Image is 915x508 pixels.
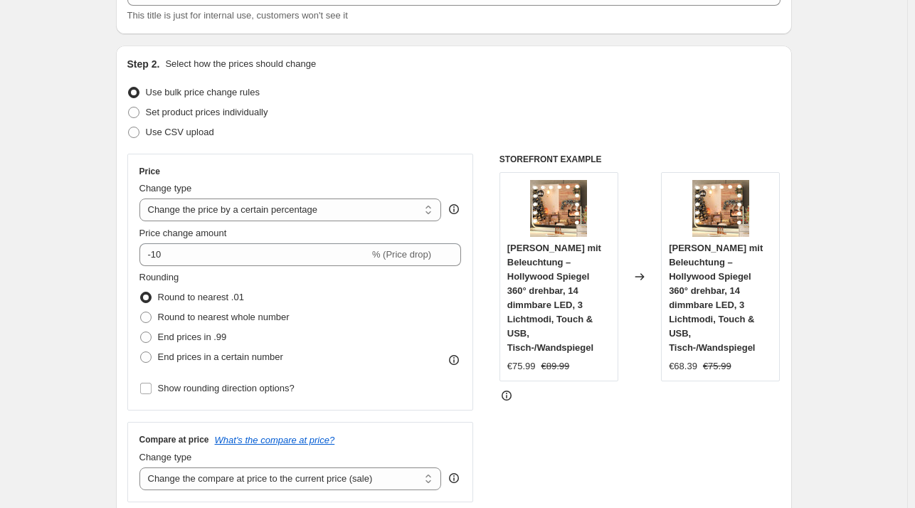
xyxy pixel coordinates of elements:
[499,154,781,165] h6: STOREFRONT EXAMPLE
[541,359,570,374] strike: €89.99
[158,351,283,362] span: End prices in a certain number
[127,57,160,71] h2: Step 2.
[146,107,268,117] span: Set product prices individually
[139,434,209,445] h3: Compare at price
[139,228,227,238] span: Price change amount
[158,312,290,322] span: Round to nearest whole number
[158,383,295,393] span: Show rounding direction options?
[447,471,461,485] div: help
[139,452,192,462] span: Change type
[139,272,179,282] span: Rounding
[669,243,763,353] span: [PERSON_NAME] mit Beleuchtung – Hollywood Spiegel 360° drehbar, 14 dimmbare LED, 3 Lichtmodi, Tou...
[146,87,260,97] span: Use bulk price change rules
[215,435,335,445] button: What's the compare at price?
[158,332,227,342] span: End prices in .99
[165,57,316,71] p: Select how the prices should change
[158,292,244,302] span: Round to nearest .01
[507,359,536,374] div: €75.99
[127,10,348,21] span: This title is just for internal use, customers won't see it
[146,127,214,137] span: Use CSV upload
[692,180,749,237] img: 71M4IyM0JDL_80x.jpg
[530,180,587,237] img: 71M4IyM0JDL_80x.jpg
[372,249,431,260] span: % (Price drop)
[703,359,731,374] strike: €75.99
[507,243,601,353] span: [PERSON_NAME] mit Beleuchtung – Hollywood Spiegel 360° drehbar, 14 dimmbare LED, 3 Lichtmodi, Tou...
[139,166,160,177] h3: Price
[139,243,369,266] input: -15
[139,183,192,194] span: Change type
[447,202,461,216] div: help
[669,359,697,374] div: €68.39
